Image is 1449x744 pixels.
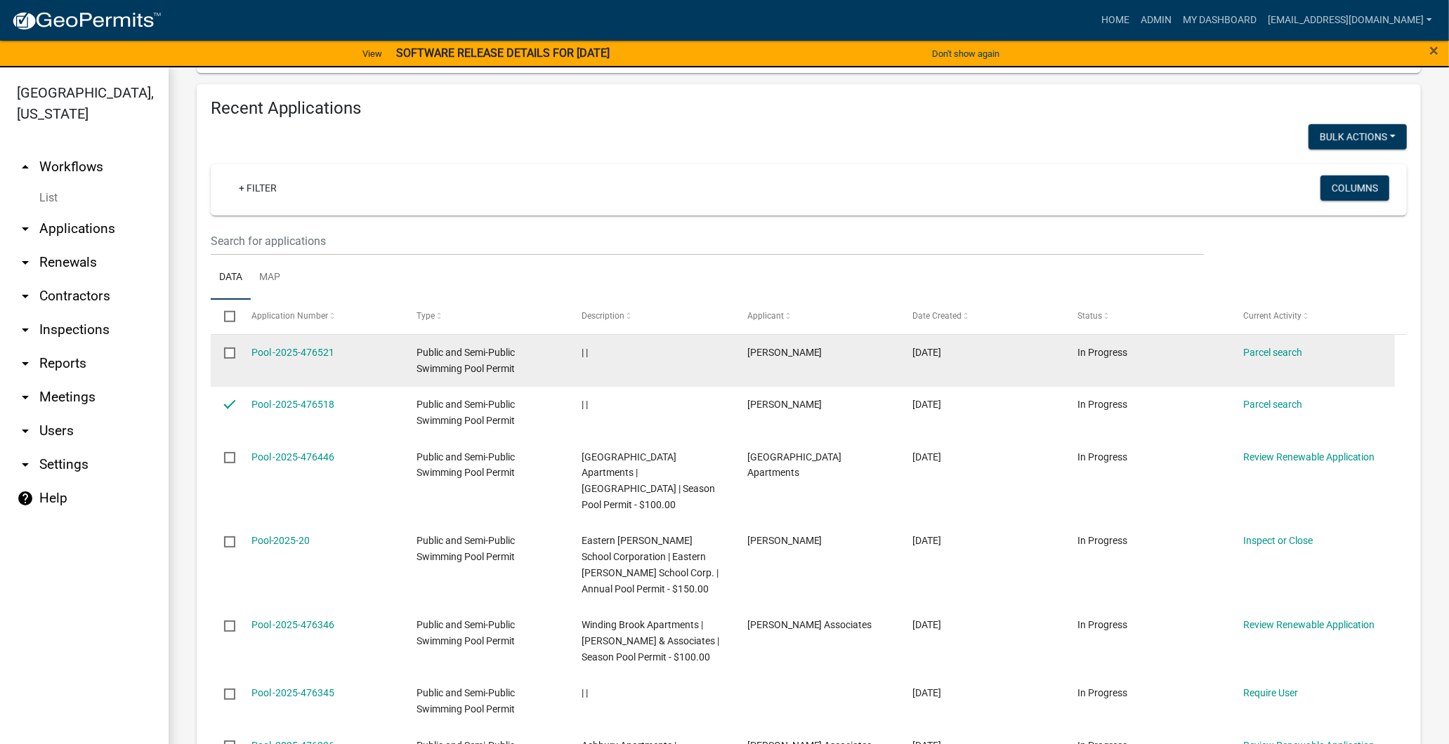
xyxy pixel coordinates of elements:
[17,288,34,305] i: arrow_drop_down
[211,255,251,300] a: Data
[417,619,515,646] span: Public and Semi-Public Swimming Pool Permit
[747,451,842,479] span: Amberwood Place Apartments
[912,619,941,630] span: 09/10/2025
[417,451,515,479] span: Public and Semi-Public Swimming Pool Permit
[17,220,34,237] i: arrow_drop_down
[1262,7,1438,34] a: [EMAIL_ADDRESS][DOMAIN_NAME]
[1077,347,1127,358] span: In Progress
[1429,41,1438,60] span: ×
[1077,311,1102,321] span: Status
[747,347,822,358] span: Jon Bearden
[417,535,515,562] span: Public and Semi-Public Swimming Pool Permit
[1429,42,1438,59] button: Close
[899,300,1064,333] datatable-header-cell: Date Created
[17,254,34,271] i: arrow_drop_down
[582,451,715,510] span: Amberwood Place Apartments | Amberwood Hc4 | Season Pool Permit - $100.00
[582,619,719,663] span: Winding Brook Apartments | Stallard & Associates | Season Pool Permit - $100.00
[211,227,1204,255] input: Search for applications
[251,535,310,546] a: Pool-2025-20
[1077,619,1127,630] span: In Progress
[1243,347,1302,358] a: Parcel search
[251,255,289,300] a: Map
[747,619,872,630] span: stallard Associates
[1096,7,1135,34] a: Home
[1243,687,1298,698] a: Require User
[417,311,435,321] span: Type
[734,300,899,333] datatable-header-cell: Applicant
[1243,311,1302,321] span: Current Activity
[912,451,941,463] span: 09/10/2025
[417,399,515,426] span: Public and Semi-Public Swimming Pool Permit
[1243,535,1313,546] a: Inspect or Close
[582,687,588,698] span: | |
[1177,7,1262,34] a: My Dashboard
[568,300,733,333] datatable-header-cell: Description
[1243,619,1375,630] a: Review Renewable Application
[228,175,288,201] a: + Filter
[237,300,402,333] datatable-header-cell: Application Number
[912,687,941,698] span: 09/10/2025
[251,687,335,698] a: Pool -2025-476345
[912,535,941,546] span: 09/10/2025
[1135,7,1177,34] a: Admin
[403,300,568,333] datatable-header-cell: Type
[582,535,719,594] span: Eastern Howard School Corporation | Eastern Howard School Corp. | Annual Pool Permit - $150.00
[747,535,822,546] span: Jon Bearden
[251,347,335,358] a: Pool -2025-476521
[582,311,624,321] span: Description
[1077,399,1127,410] span: In Progress
[912,347,941,358] span: 09/10/2025
[211,98,1407,119] h4: Recent Applications
[1309,124,1407,150] button: Bulk Actions
[582,347,588,358] span: | |
[912,399,941,410] span: 09/10/2025
[211,300,237,333] datatable-header-cell: Select
[251,311,328,321] span: Application Number
[1064,300,1229,333] datatable-header-cell: Status
[912,311,962,321] span: Date Created
[17,490,34,507] i: help
[251,619,335,630] a: Pool -2025-476346
[417,347,515,374] span: Public and Semi-Public Swimming Pool Permit
[17,321,34,338] i: arrow_drop_down
[1077,535,1127,546] span: In Progress
[747,399,822,410] span: Jon Bearden
[1230,300,1395,333] datatable-header-cell: Current Activity
[17,355,34,372] i: arrow_drop_down
[17,389,34,406] i: arrow_drop_down
[747,311,784,321] span: Applicant
[1243,451,1375,463] a: Review Renewable Application
[17,159,34,175] i: arrow_drop_up
[417,687,515,715] span: Public and Semi-Public Swimming Pool Permit
[17,456,34,473] i: arrow_drop_down
[396,46,610,60] strong: SOFTWARE RELEASE DETAILS FOR [DATE]
[251,451,335,463] a: Pool -2025-476446
[1243,399,1302,410] a: Parcel search
[1077,687,1127,698] span: In Progress
[1320,175,1389,201] button: Columns
[1077,451,1127,463] span: In Progress
[251,399,335,410] a: Pool -2025-476518
[357,42,388,65] a: View
[582,399,588,410] span: | |
[17,423,34,439] i: arrow_drop_down
[926,42,1005,65] button: Don't show again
